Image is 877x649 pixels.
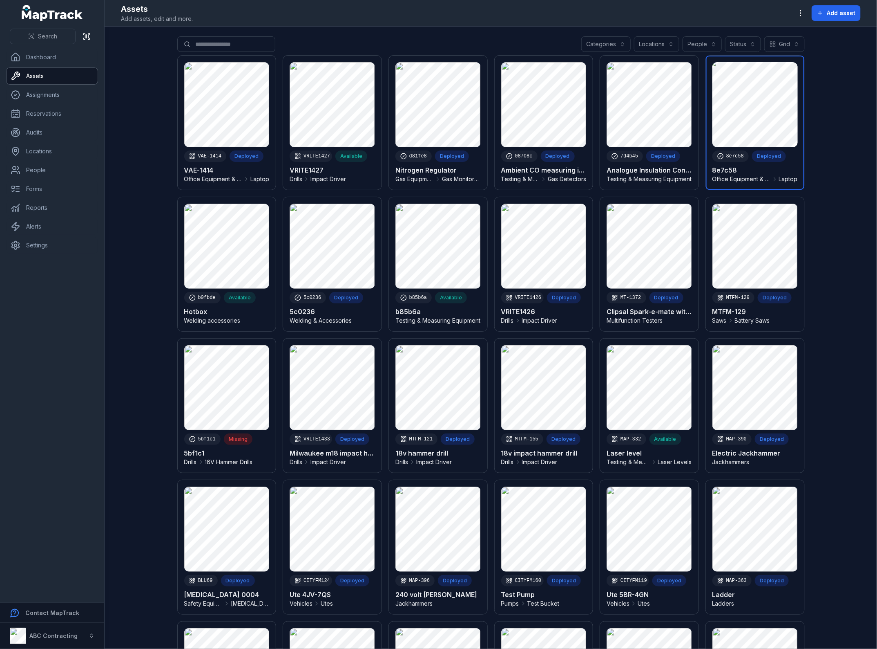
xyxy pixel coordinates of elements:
[121,3,193,15] h2: Assets
[121,15,193,23] span: Add assets, edit and more.
[812,5,861,21] button: Add asset
[22,5,83,21] a: MapTrack
[10,29,76,44] button: Search
[7,237,98,254] a: Settings
[7,143,98,159] a: Locations
[29,632,78,639] strong: ABC Contracting
[7,162,98,178] a: People
[7,181,98,197] a: Forms
[7,68,98,84] a: Assets
[25,609,79,616] strong: Contact MapTrack
[683,36,722,52] button: People
[7,106,98,122] a: Reservations
[7,218,98,235] a: Alerts
[634,36,679,52] button: Locations
[7,87,98,103] a: Assignments
[725,36,761,52] button: Status
[38,32,57,40] span: Search
[7,200,98,216] a: Reports
[827,9,855,17] span: Add asset
[7,49,98,65] a: Dashboard
[581,36,631,52] button: Categories
[764,36,805,52] button: Grid
[7,124,98,141] a: Audits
